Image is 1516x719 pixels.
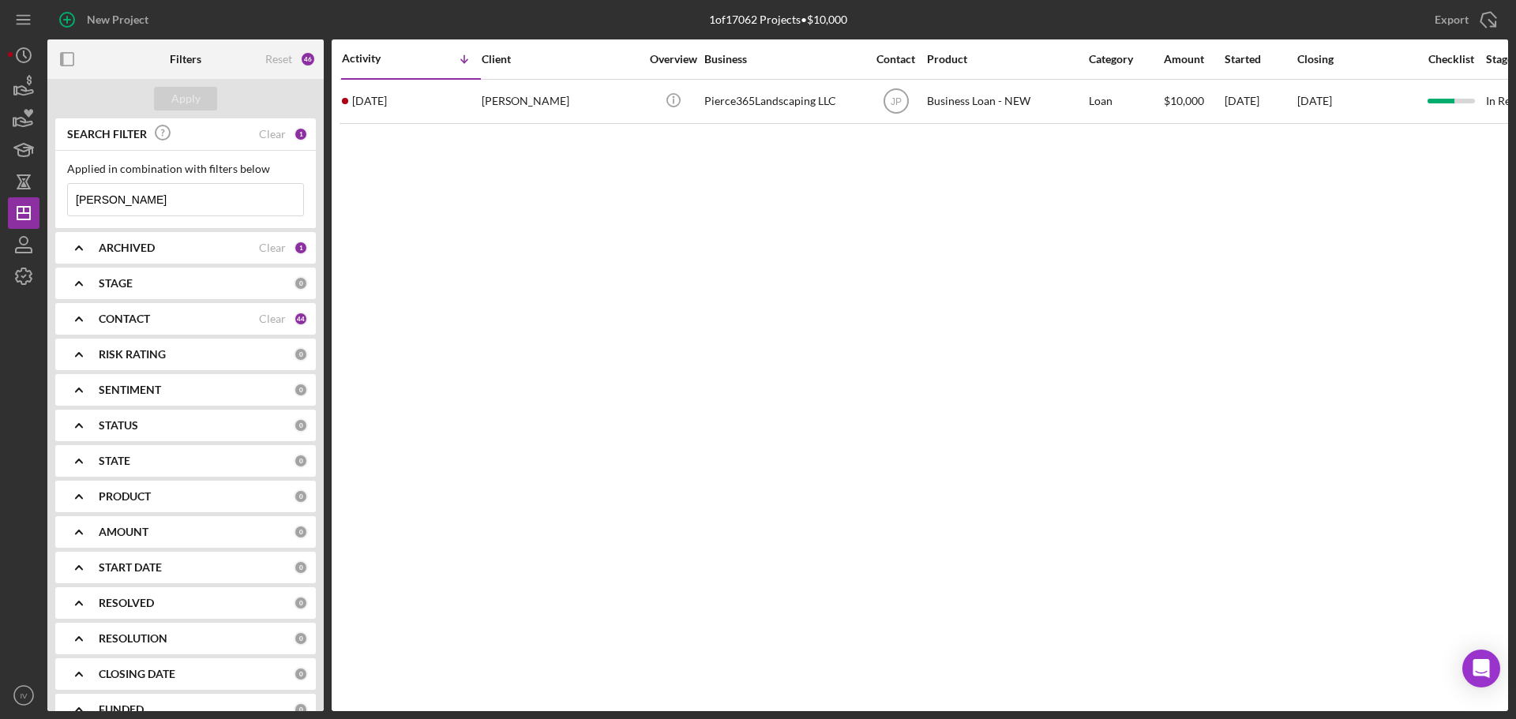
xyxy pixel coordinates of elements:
[8,680,39,711] button: IV
[99,277,133,290] b: STAGE
[1089,53,1162,66] div: Category
[866,53,925,66] div: Contact
[265,53,292,66] div: Reset
[704,53,862,66] div: Business
[1462,650,1500,687] div: Open Intercom Messenger
[99,703,144,716] b: FUNDED
[1417,53,1484,66] div: Checklist
[99,490,151,503] b: PRODUCT
[352,95,387,107] time: 2025-08-27 15:04
[259,242,286,254] div: Clear
[294,454,308,468] div: 0
[294,347,308,361] div: 0
[294,702,308,717] div: 0
[300,51,316,67] div: 46
[1225,81,1296,122] div: [DATE]
[171,87,201,110] div: Apply
[482,53,640,66] div: Client
[87,4,148,36] div: New Project
[294,525,308,539] div: 0
[294,383,308,397] div: 0
[170,53,201,66] b: Filters
[99,526,148,538] b: AMOUNT
[1225,53,1296,66] div: Started
[99,313,150,325] b: CONTACT
[294,667,308,681] div: 0
[99,419,138,432] b: STATUS
[294,418,308,433] div: 0
[1089,81,1162,122] div: Loan
[20,691,28,700] text: IV
[294,631,308,646] div: 0
[67,163,304,175] div: Applied in combination with filters below
[1297,53,1416,66] div: Closing
[1164,81,1223,122] div: $10,000
[294,489,308,504] div: 0
[342,52,411,65] div: Activity
[482,81,640,122] div: [PERSON_NAME]
[294,276,308,290] div: 0
[294,560,308,575] div: 0
[709,13,847,26] div: 1 of 17062 Projects • $10,000
[704,81,862,122] div: Pierce365Landscaping LLC
[99,561,162,574] b: START DATE
[294,241,308,255] div: 1
[1297,94,1332,107] time: [DATE]
[294,596,308,610] div: 0
[1435,4,1469,36] div: Export
[294,312,308,326] div: 44
[644,53,703,66] div: Overview
[99,455,130,467] b: STATE
[99,597,154,609] b: RESOLVED
[67,128,147,140] b: SEARCH FILTER
[1164,53,1223,66] div: Amount
[927,81,1085,122] div: Business Loan - NEW
[890,96,901,107] text: JP
[1419,4,1508,36] button: Export
[294,127,308,141] div: 1
[99,348,166,361] b: RISK RATING
[99,242,155,254] b: ARCHIVED
[154,87,217,110] button: Apply
[927,53,1085,66] div: Product
[99,384,161,396] b: SENTIMENT
[99,632,167,645] b: RESOLUTION
[47,4,164,36] button: New Project
[99,668,175,680] b: CLOSING DATE
[259,128,286,140] div: Clear
[259,313,286,325] div: Clear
